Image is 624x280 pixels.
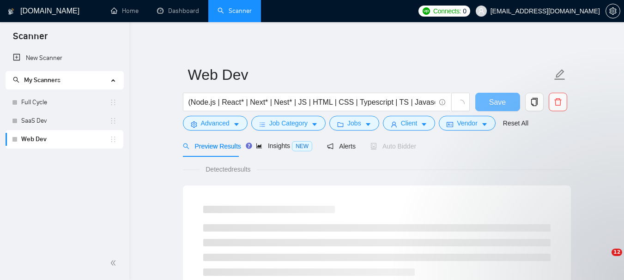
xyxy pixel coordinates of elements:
[421,121,427,128] span: caret-down
[188,96,435,108] input: Search Freelance Jobs...
[401,118,418,128] span: Client
[481,121,488,128] span: caret-down
[21,93,109,112] a: Full Cycle
[503,118,528,128] a: Reset All
[593,249,615,271] iframe: Intercom live chat
[606,7,620,15] a: setting
[256,143,262,149] span: area-chart
[6,93,123,112] li: Full Cycle
[191,121,197,128] span: setting
[365,121,371,128] span: caret-down
[21,112,109,130] a: SaaS Dev
[327,143,356,150] span: Alerts
[183,116,248,131] button: settingAdvancedcaret-down
[109,117,117,125] span: holder
[256,142,312,149] span: Insights
[439,116,495,131] button: idcardVendorcaret-down
[218,7,252,15] a: searchScanner
[183,143,189,149] span: search
[347,118,361,128] span: Jobs
[554,69,566,81] span: edit
[13,76,61,84] span: My Scanners
[525,93,544,111] button: copy
[433,6,461,16] span: Connects:
[259,121,266,128] span: bars
[423,7,430,15] img: upwork-logo.png
[327,143,333,149] span: notification
[109,99,117,106] span: holder
[6,30,55,49] span: Scanner
[475,93,520,111] button: Save
[233,121,240,128] span: caret-down
[13,77,19,83] span: search
[606,7,620,15] span: setting
[337,121,344,128] span: folder
[391,121,397,128] span: user
[612,249,622,256] span: 12
[478,8,485,14] span: user
[245,142,253,150] div: Tooltip anchor
[110,258,119,268] span: double-left
[188,63,552,86] input: Scanner name...
[489,96,506,108] span: Save
[157,7,199,15] a: dashboardDashboard
[463,6,466,16] span: 0
[8,4,14,19] img: logo
[109,136,117,143] span: holder
[111,7,139,15] a: homeHome
[21,130,109,149] a: Web Dev
[447,121,453,128] span: idcard
[251,116,326,131] button: barsJob Categorycaret-down
[201,118,230,128] span: Advanced
[383,116,436,131] button: userClientcaret-down
[370,143,377,149] span: robot
[6,49,123,67] li: New Scanner
[549,93,567,111] button: delete
[6,130,123,149] li: Web Dev
[292,141,312,151] span: NEW
[329,116,379,131] button: folderJobscaret-down
[606,4,620,18] button: setting
[24,76,61,84] span: My Scanners
[6,112,123,130] li: SaaS Dev
[13,49,116,67] a: New Scanner
[269,118,308,128] span: Job Category
[311,121,318,128] span: caret-down
[456,100,465,108] span: loading
[183,143,241,150] span: Preview Results
[549,98,567,106] span: delete
[526,98,543,106] span: copy
[370,143,416,150] span: Auto Bidder
[439,99,445,105] span: info-circle
[457,118,477,128] span: Vendor
[199,164,257,174] span: Detected results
